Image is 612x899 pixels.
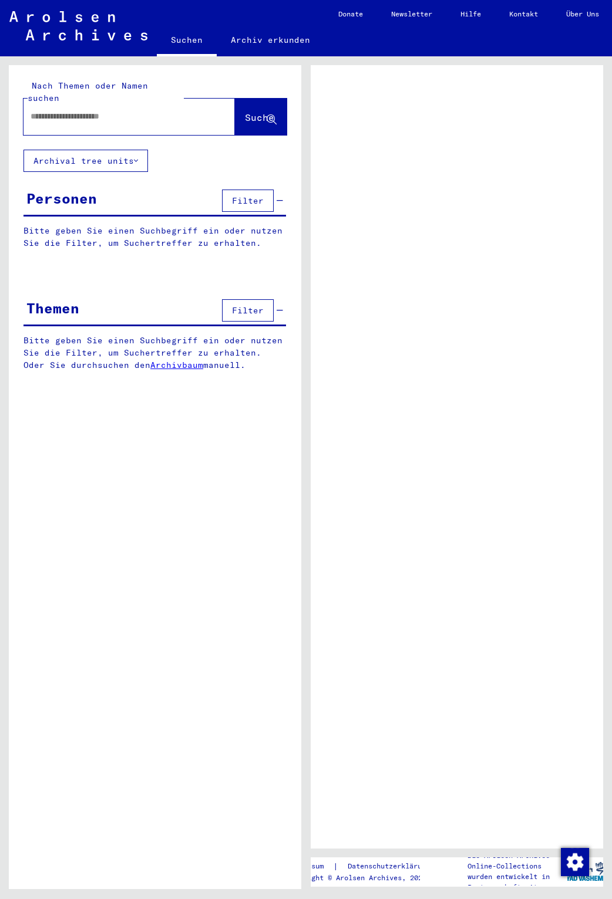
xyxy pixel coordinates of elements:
button: Filter [222,190,274,212]
a: Suchen [157,26,217,56]
img: Arolsen_neg.svg [9,11,147,40]
span: Filter [232,195,264,206]
p: Bitte geben Sie einen Suchbegriff ein oder nutzen Sie die Filter, um Suchertreffer zu erhalten. O... [23,334,287,371]
div: | [287,860,444,873]
button: Suche [235,99,287,135]
button: Archival tree units [23,150,148,172]
div: Personen [26,188,97,209]
span: Suche [245,111,274,123]
a: Datenschutzerklärung [338,860,444,873]
mat-label: Nach Themen oder Namen suchen [28,80,148,103]
div: Themen [26,298,79,319]
span: Filter [232,305,264,316]
p: wurden entwickelt in Partnerschaft mit [468,871,567,893]
p: Die Arolsen Archives Online-Collections [468,850,567,871]
a: Archivbaum [150,360,203,370]
a: Archiv erkunden [217,26,324,54]
button: Filter [222,299,274,322]
div: Zustimmung ändern [560,847,589,876]
p: Copyright © Arolsen Archives, 2021 [287,873,444,883]
p: Bitte geben Sie einen Suchbegriff ein oder nutzen Sie die Filter, um Suchertreffer zu erhalten. [23,225,286,249]
img: Zustimmung ändern [561,848,589,876]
